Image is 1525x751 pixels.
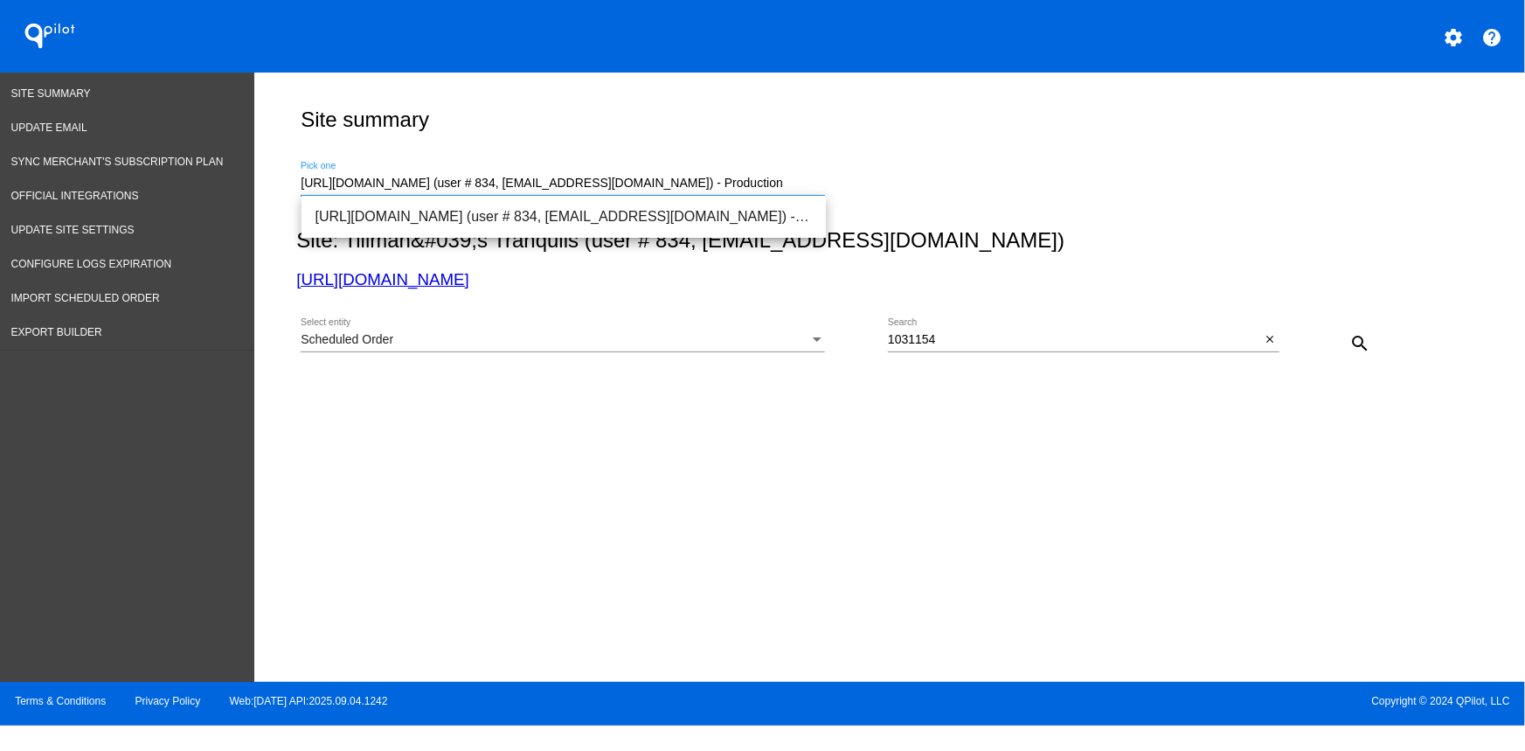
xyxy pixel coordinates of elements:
mat-select: Select entity [301,333,825,347]
mat-icon: settings [1443,27,1464,48]
span: Import Scheduled Order [11,292,160,304]
span: Update Site Settings [11,224,135,236]
input: Search [888,333,1261,347]
button: Clear [1261,330,1279,349]
mat-icon: close [1264,333,1276,347]
span: Sync Merchant's Subscription Plan [11,156,224,168]
span: Scheduled Order [301,332,393,346]
input: Number [301,177,825,191]
span: Official Integrations [11,190,139,202]
span: Copyright © 2024 QPilot, LLC [778,695,1510,707]
span: [URL][DOMAIN_NAME] (user # 834, [EMAIL_ADDRESS][DOMAIN_NAME]) - Production [315,196,812,238]
h2: Site summary [301,108,429,132]
span: Update Email [11,122,87,134]
mat-icon: help [1482,27,1503,48]
span: Configure logs expiration [11,258,172,270]
a: Privacy Policy [135,695,201,707]
span: Export Builder [11,326,102,338]
a: Web:[DATE] API:2025.09.04.1242 [230,695,388,707]
h2: Site: Tillman&#039;s Tranquils (user # 834, [EMAIL_ADDRESS][DOMAIN_NAME]) [296,228,1475,253]
a: Terms & Conditions [15,695,106,707]
a: [URL][DOMAIN_NAME] [296,270,468,289]
span: Site Summary [11,87,91,100]
mat-icon: search [1349,333,1370,354]
h1: QPilot [15,18,85,53]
